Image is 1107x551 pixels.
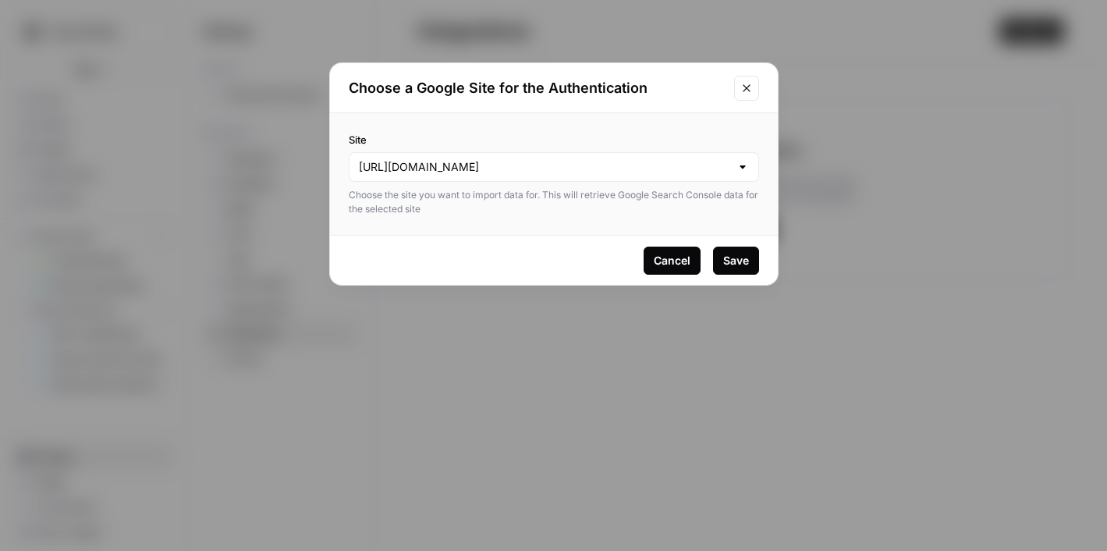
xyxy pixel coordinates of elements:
[349,132,759,148] label: Site
[734,76,759,101] button: Close modal
[359,159,730,175] input: https://www.servicetitan.com/
[654,253,690,268] div: Cancel
[713,247,759,275] button: Save
[349,77,725,99] h2: Choose a Google Site for the Authentication
[349,188,759,216] div: Choose the site you want to import data for. This will retrieve Google Search Console data for th...
[644,247,701,275] button: Cancel
[723,253,749,268] div: Save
